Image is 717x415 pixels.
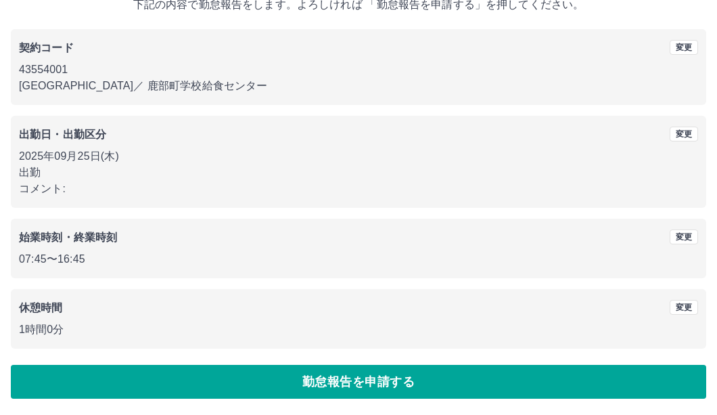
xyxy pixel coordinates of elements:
[670,40,698,55] button: 変更
[670,230,698,244] button: 変更
[19,148,698,165] p: 2025年09月25日(木)
[19,62,698,78] p: 43554001
[19,251,698,267] p: 07:45 〜 16:45
[11,365,706,399] button: 勤怠報告を申請する
[19,42,74,53] b: 契約コード
[19,302,63,313] b: 休憩時間
[19,181,698,197] p: コメント:
[19,129,106,140] b: 出勤日・出勤区分
[19,165,698,181] p: 出勤
[670,300,698,315] button: 変更
[19,78,698,94] p: [GEOGRAPHIC_DATA] ／ 鹿部町学校給食センター
[19,322,698,338] p: 1時間0分
[670,127,698,141] button: 変更
[19,232,117,243] b: 始業時刻・終業時刻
